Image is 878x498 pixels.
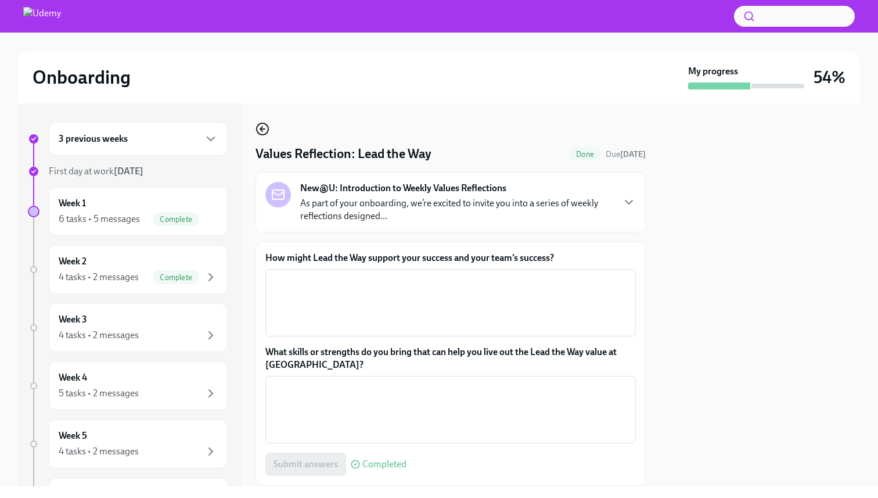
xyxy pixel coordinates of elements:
h6: Week 2 [59,255,87,268]
strong: My progress [688,65,738,78]
p: As part of your onboarding, we’re excited to invite you into a series of weekly reflections desig... [300,197,613,223]
a: First day at work[DATE] [28,165,228,178]
div: 4 tasks • 2 messages [59,445,139,458]
strong: [DATE] [620,149,646,159]
h6: 3 previous weeks [59,132,128,145]
span: Complete [153,273,199,282]
h6: Week 4 [59,371,87,384]
span: Completed [362,460,406,469]
h6: Week 5 [59,429,87,442]
a: Week 54 tasks • 2 messages [28,420,228,468]
span: Due [606,149,646,159]
span: September 29th, 2025 10:00 [606,149,646,160]
a: Week 34 tasks • 2 messages [28,303,228,352]
label: What skills or strengths do you bring that can help you live out the Lead the Way value at [GEOGR... [265,346,636,371]
a: Week 16 tasks • 5 messagesComplete [28,187,228,236]
strong: New@U: Introduction to Weekly Values Reflections [300,182,506,195]
h6: Week 1 [59,197,86,210]
div: 6 tasks • 5 messages [59,213,140,225]
span: Done [569,150,601,159]
a: Week 24 tasks • 2 messagesComplete [28,245,228,294]
h3: 54% [814,67,845,88]
div: 3 previous weeks [49,122,228,156]
a: Week 45 tasks • 2 messages [28,361,228,410]
img: Udemy [23,7,61,26]
div: 4 tasks • 2 messages [59,329,139,342]
h6: Week 3 [59,313,87,326]
span: Complete [153,215,199,224]
div: 5 tasks • 2 messages [59,387,139,400]
label: How might Lead the Way support your success and your team’s success? [265,252,636,264]
div: 4 tasks • 2 messages [59,271,139,284]
h2: Onboarding [33,66,131,89]
h4: Values Reflection: Lead the Way [256,145,431,163]
span: First day at work [49,166,143,177]
strong: [DATE] [114,166,143,177]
